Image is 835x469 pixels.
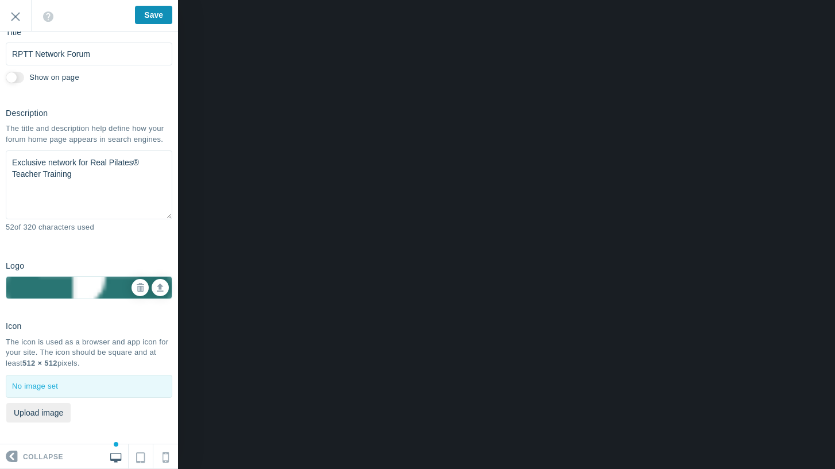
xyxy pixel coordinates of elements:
button: Upload image [6,403,71,423]
img: Real_Pilates_Teacher_Training_Marque_Color_Positive_Pantone%201%201%201%201.png [6,205,172,370]
h6: Title [6,28,21,37]
span: Collapse [23,445,63,469]
input: Save [135,6,172,24]
textarea: Exclusive network for RPTT Lead Trainers [6,150,172,219]
span: 52 [6,223,14,231]
div: The title and description help define how your forum home page appears in search engines. [6,123,172,145]
input: Display the title on the body of the page [6,72,24,83]
h6: Logo [6,262,24,270]
label: Display the title on the body of the page [29,72,79,83]
h6: Description [6,109,48,118]
h6: Icon [6,322,22,331]
div: of 320 characters used [6,222,172,233]
b: 512 × 512 [22,359,57,367]
div: The icon is used as a browser and app icon for your site. The icon should be square and at least ... [6,337,172,369]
